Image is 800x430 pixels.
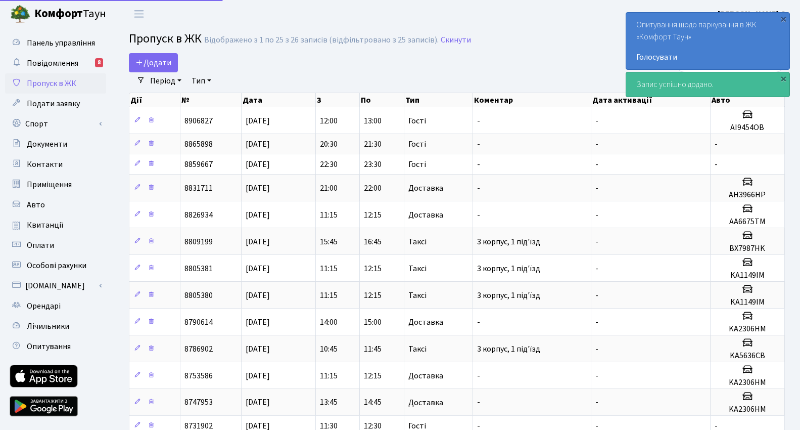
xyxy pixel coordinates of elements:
th: По [360,93,404,107]
span: - [595,343,598,355]
span: - [595,290,598,301]
span: - [595,139,598,150]
h5: AI9454OB [715,123,780,133]
span: Подати заявку [27,98,80,109]
span: [DATE] [246,115,270,126]
span: 20:30 [320,139,338,150]
th: Авто [711,93,785,107]
a: Опитування [5,336,106,357]
button: Переключити навігацію [126,6,152,22]
span: Таун [34,6,106,23]
span: 12:15 [364,263,382,274]
a: Голосувати [636,51,779,63]
span: Пропуск в ЖК [27,78,76,89]
span: 8753586 [184,370,213,381]
span: 8747953 [184,397,213,408]
span: 11:15 [320,263,338,274]
b: Комфорт [34,6,83,22]
span: Гості [408,117,426,125]
span: [DATE] [246,370,270,381]
a: Пропуск в ЖК [5,73,106,94]
span: 14:45 [364,397,382,408]
span: Орендарі [27,300,61,312]
span: Гості [408,160,426,168]
a: Документи [5,134,106,154]
span: 13:00 [364,115,382,126]
span: - [477,209,480,221]
span: 12:15 [364,209,382,221]
h5: KA2306HM [715,378,780,388]
span: - [595,209,598,221]
div: 8 [95,58,103,67]
div: Запис успішно додано. [626,72,789,97]
span: 22:30 [320,159,338,170]
th: Дії [129,93,180,107]
span: - [595,317,598,328]
a: Повідомлення8 [5,53,106,73]
span: 8805381 [184,263,213,274]
th: Дата [242,93,316,107]
h5: KA2306HM [715,405,780,414]
span: Приміщення [27,179,72,190]
a: [PERSON_NAME] С. [718,8,788,20]
a: Скинути [441,35,471,45]
a: Авто [5,195,106,215]
th: № [180,93,242,107]
span: 11:45 [364,343,382,355]
span: - [595,159,598,170]
span: - [595,115,598,126]
a: Приміщення [5,175,106,195]
span: Доставка [408,318,443,326]
span: 15:45 [320,236,338,247]
span: - [595,236,598,247]
span: - [595,263,598,274]
span: [DATE] [246,397,270,408]
span: Особові рахунки [27,260,86,271]
a: Тип [187,72,215,90]
a: Орендарі [5,296,106,316]
span: Документи [27,139,67,150]
a: Контакти [5,154,106,175]
span: 21:30 [364,139,382,150]
a: [DOMAIN_NAME] [5,276,106,296]
span: 8826934 [184,209,213,221]
a: Спорт [5,114,106,134]
span: Лічильники [27,321,69,332]
span: 14:00 [320,317,338,328]
a: Період [146,72,185,90]
span: Доставка [408,184,443,192]
span: 3 корпус, 1 під'їзд [477,263,540,274]
span: 3 корпус, 1 під'їзд [477,236,540,247]
span: - [477,115,480,126]
span: Гості [408,422,426,430]
span: Доставка [408,399,443,407]
span: Доставка [408,211,443,219]
span: 8906827 [184,115,213,126]
span: - [715,139,718,150]
span: Гості [408,140,426,148]
span: 8859667 [184,159,213,170]
span: Таксі [408,345,427,353]
span: 11:15 [320,290,338,301]
span: Повідомлення [27,58,78,69]
span: Додати [135,57,171,68]
span: [DATE] [246,290,270,301]
th: З [316,93,360,107]
b: [PERSON_NAME] С. [718,9,788,20]
h5: KA1149IM [715,271,780,280]
span: - [477,183,480,194]
span: - [595,183,598,194]
span: Авто [27,199,45,210]
h5: KA1149IM [715,297,780,307]
div: × [778,14,788,24]
span: 3 корпус, 1 під'їзд [477,343,540,355]
span: 12:15 [364,370,382,381]
a: Квитанції [5,215,106,235]
span: - [477,317,480,328]
span: 22:00 [364,183,382,194]
a: Лічильники [5,316,106,336]
span: 3 корпус, 1 під'їзд [477,290,540,301]
span: Доставка [408,372,443,380]
span: [DATE] [246,343,270,355]
h5: KA2306HM [715,324,780,334]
